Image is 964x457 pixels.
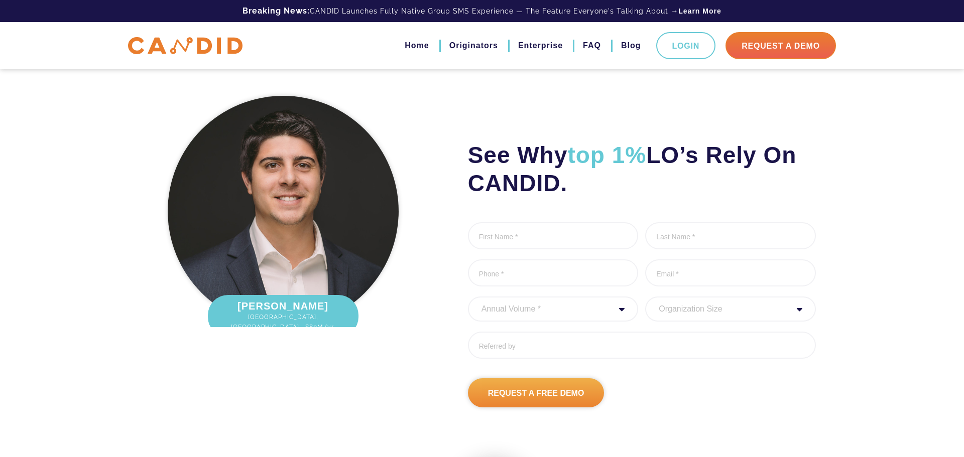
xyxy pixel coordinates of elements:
input: Email * [645,259,816,286]
h2: See Why LO’s Rely On CANDID. [468,141,816,197]
input: First Name * [468,222,639,249]
span: top 1% [567,142,646,168]
span: [GEOGRAPHIC_DATA], [GEOGRAPHIC_DATA] | $80M/yr. [218,312,348,332]
a: Home [405,37,429,54]
b: Breaking News: [243,6,310,16]
img: Lucas Johnson [168,96,399,327]
a: Blog [621,37,641,54]
a: Originators [449,37,498,54]
a: Learn More [678,6,721,16]
a: Enterprise [518,37,563,54]
div: [PERSON_NAME] [208,295,358,337]
a: FAQ [583,37,601,54]
input: Last Name * [645,222,816,249]
input: Phone * [468,259,639,286]
img: CANDID APP [128,37,243,55]
a: Request A Demo [726,32,836,59]
a: Login [656,32,716,59]
input: Request A Free Demo [468,378,605,407]
input: Referred by [468,332,816,359]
